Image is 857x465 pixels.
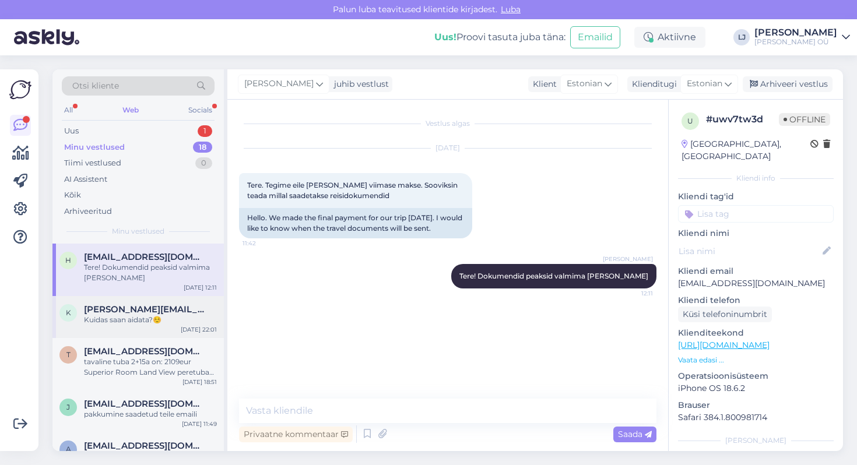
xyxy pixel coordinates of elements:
span: Tere. Tegime eile [PERSON_NAME] viimase makse. Sooviksin teada millal saadetakse reisidokumendid [247,181,459,200]
p: Brauser [678,399,834,411]
p: Safari 384.1.800981714 [678,411,834,424]
p: iPhone OS 18.6.2 [678,382,834,394]
span: [PERSON_NAME] [244,77,314,90]
div: Vestlus algas [239,118,656,129]
div: Tere! Dokumendid peaksid valmima [PERSON_NAME] [84,262,217,283]
p: Vaata edasi ... [678,355,834,365]
span: Saada [618,429,652,439]
div: Kuidas saan aidata?☺️ [84,315,217,325]
span: h [65,256,71,265]
span: Luba [497,4,524,15]
div: Kliendi info [678,173,834,184]
div: [DATE] 18:51 [182,378,217,386]
img: Askly Logo [9,79,31,101]
div: Socials [186,103,215,118]
a: [PERSON_NAME][PERSON_NAME] OÜ [754,28,850,47]
button: Emailid [570,26,620,48]
span: Offline [779,113,830,126]
p: Kliendi telefon [678,294,834,307]
p: Kliendi email [678,265,834,277]
div: Klient [528,78,557,90]
p: Kliendi nimi [678,227,834,239]
div: Minu vestlused [64,142,125,153]
span: kristijaama@hotmail.com [84,304,205,315]
div: pakkumine saadetud teile emaili [84,409,217,420]
span: Estonian [567,77,602,90]
div: [DATE] [239,143,656,153]
div: [PERSON_NAME] OÜ [754,37,837,47]
div: LJ [733,29,750,45]
div: Arhiveeri vestlus [743,76,833,92]
span: Minu vestlused [112,226,164,237]
div: AI Assistent [64,174,107,185]
span: jagnatimofei@gmail.com [84,399,205,409]
span: j [66,403,70,411]
div: Kõik [64,189,81,201]
div: Uus [64,125,79,137]
div: Aktiivne [634,27,705,48]
span: a [66,445,71,453]
div: [GEOGRAPHIC_DATA], [GEOGRAPHIC_DATA] [682,138,810,163]
div: 0 [195,157,212,169]
div: Arhiveeritud [64,206,112,217]
a: [URL][DOMAIN_NAME] [678,340,770,350]
div: [DATE] 12:11 [184,283,217,292]
div: Hello. We made the final payment for our trip [DATE]. I would like to know when the travel docume... [239,208,472,238]
div: # uwv7tw3d [706,112,779,126]
div: [PERSON_NAME] [678,435,834,446]
div: Web [120,103,141,118]
div: juhib vestlust [329,78,389,90]
span: t [66,350,71,359]
span: Tere! Dokumendid peaksid valmima [PERSON_NAME] [459,272,648,280]
b: Uus! [434,31,456,43]
span: 12:11 [609,289,653,298]
div: All [62,103,75,118]
input: Lisa nimi [679,245,820,258]
div: Privaatne kommentaar [239,427,353,442]
span: anu.anuraudsepp@gmail.com [84,441,205,451]
span: htalvar@gmail.com [84,252,205,262]
div: tavaline tuba 2+15a on: 2109eur Superior Room Land View peretuba on: 2209eur Family Room Connecti... [84,357,217,378]
span: Estonian [687,77,722,90]
span: u [687,117,693,125]
span: k [66,308,71,317]
input: Lisa tag [678,205,834,223]
div: Proovi tasuta juba täna: [434,30,566,44]
div: Klienditugi [627,78,677,90]
div: [PERSON_NAME] [754,28,837,37]
span: Otsi kliente [72,80,119,92]
span: 11:42 [243,239,286,248]
span: [PERSON_NAME] [603,255,653,263]
div: Tiimi vestlused [64,157,121,169]
div: 1 [198,125,212,137]
p: Klienditeekond [678,327,834,339]
p: [EMAIL_ADDRESS][DOMAIN_NAME] [678,277,834,290]
p: Kliendi tag'id [678,191,834,203]
div: [DATE] 22:01 [181,325,217,334]
div: 18 [193,142,212,153]
span: trykkdesign@gmail.com [84,346,205,357]
div: Küsi telefoninumbrit [678,307,772,322]
p: Operatsioonisüsteem [678,370,834,382]
div: [DATE] 11:49 [182,420,217,428]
